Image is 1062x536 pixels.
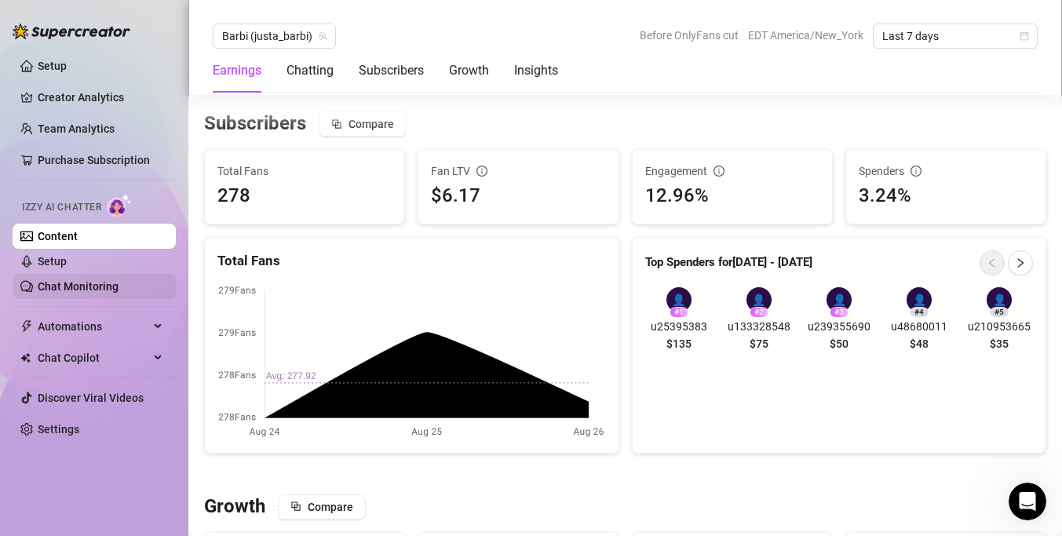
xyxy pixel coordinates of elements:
h3: Subscribers [204,111,306,137]
div: Hailey says… [13,34,301,81]
span: info-circle [476,166,487,177]
span: $135 [666,335,692,352]
div: Hi [PERSON_NAME], how can I help you? [25,363,245,394]
span: Learn how to set up your content and bio to work with [PERSON_NAME] [42,253,224,298]
img: Profile image for Ella [45,9,70,34]
button: Compare [319,111,407,137]
span: Barbi (justa_barbi) [222,24,327,48]
div: Earnings [213,61,261,80]
b: [PERSON_NAME] [68,323,155,334]
div: # 2 [750,307,768,318]
span: info-circle [911,166,921,177]
button: Compare [278,494,366,520]
span: u133328548 [725,318,793,335]
h1: [PERSON_NAME] [76,15,178,27]
span: u48680011 [885,318,953,335]
div: Total Fans [217,250,606,272]
a: Team Analytics [38,122,115,135]
button: go back [10,6,40,36]
button: Home [246,6,276,36]
div: Insights [514,61,558,80]
img: AI Chatter [108,194,132,217]
span: block [290,501,301,512]
span: EDT America/New_York [748,24,863,47]
span: $75 [750,335,768,352]
span: team [318,31,327,41]
div: $6.17 [431,181,605,211]
div: Setup Bio and Content [165,43,289,59]
div: 👤 [827,287,852,312]
div: Instructions to set up Izzy AILearn how to set up your content and bio to work with [PERSON_NAME] [26,222,244,313]
h3: Growth [204,494,265,520]
div: Hi [PERSON_NAME], how can I help you?[PERSON_NAME] • 4h ago [13,354,257,403]
div: Setup Bio and Content [152,34,301,68]
div: [PERSON_NAME] bio is super important because it’s how the AI learns what to do and how to respond... [13,81,257,305]
div: Ella says… [13,354,301,438]
span: $50 [830,335,849,352]
span: calendar [1020,31,1029,41]
div: # 3 [830,307,849,318]
div: Growth [449,61,489,80]
div: Chatting [286,61,334,80]
div: 👤 [907,287,932,312]
a: Chat Monitoring [38,280,119,293]
span: Automations [38,314,149,339]
article: Top Spenders for [DATE] - [DATE] [645,253,812,272]
span: Total Fans [217,162,392,180]
div: joined the conversation [68,321,268,335]
a: Discover Viral Videos [38,392,144,404]
div: Close [276,6,304,35]
div: 12.96% [645,181,819,211]
span: Compare [349,118,394,130]
span: Izzy AI Chatter [22,200,101,215]
div: Ella says… [13,81,301,318]
img: logo-BBDzfeDw.svg [13,24,130,39]
div: Instructions to set up Izzy AI [42,235,228,251]
iframe: Intercom live chat [1009,483,1046,520]
div: 3.24% [859,181,1033,211]
span: Compare [308,501,353,513]
div: Spenders [859,162,1033,180]
div: Engagement [645,162,819,180]
span: Chat Copilot [38,345,149,370]
span: $48 [910,335,929,352]
a: Setup [38,60,67,72]
span: $35 [990,335,1009,352]
span: thunderbolt [20,320,33,333]
div: Subscribers [359,61,424,80]
span: right [1015,257,1026,268]
div: # 4 [910,307,929,318]
span: u25395383 [645,318,713,335]
span: u239355690 [805,318,873,335]
span: Before OnlyFans cut [640,24,739,47]
a: Purchase Subscription [38,154,150,166]
a: Setup [38,255,67,268]
div: Fan LTV [431,162,605,180]
div: Ella says… [13,318,301,354]
img: Profile image for Ella [47,320,63,336]
span: block [331,119,342,129]
span: Last 7 days [882,24,1028,48]
div: [PERSON_NAME] bio is super important because it’s how the AI learns what to do and how to respond... [25,90,245,213]
div: [PERSON_NAME] • 4h ago [25,407,148,416]
div: 👤 [666,287,692,312]
div: 👤 [987,287,1012,312]
div: 278 [217,181,250,211]
span: info-circle [713,166,724,177]
a: Content [38,230,78,242]
div: 👤 [746,287,772,312]
a: Creator Analytics [38,85,163,110]
a: Settings [38,423,79,436]
div: # 5 [990,307,1009,318]
span: u210953665 [965,318,1033,335]
img: Chat Copilot [20,352,31,363]
div: # 1 [670,307,688,318]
